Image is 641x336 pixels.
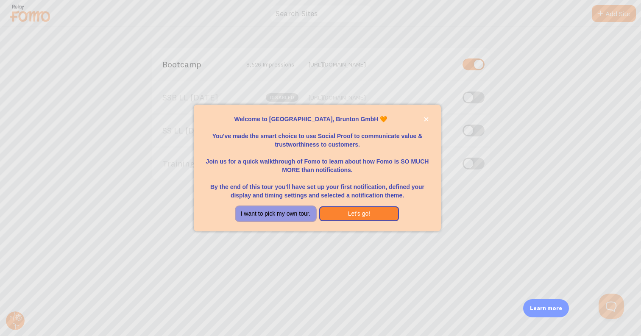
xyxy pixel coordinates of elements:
[422,115,431,124] button: close,
[523,299,569,317] div: Learn more
[236,206,316,222] button: I want to pick my own tour.
[194,105,441,232] div: Welcome to Fomo, Brunton GmbH 🧡You&amp;#39;ve made the smart choice to use Social Proof to commun...
[204,149,431,174] p: Join us for a quick walkthrough of Fomo to learn about how Fomo is SO MUCH MORE than notifications.
[204,123,431,149] p: You've made the smart choice to use Social Proof to communicate value & trustworthiness to custom...
[319,206,399,222] button: Let's go!
[204,115,431,123] p: Welcome to [GEOGRAPHIC_DATA], Brunton GmbH 🧡
[204,174,431,200] p: By the end of this tour you'll have set up your first notification, defined your display and timi...
[530,304,562,312] p: Learn more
